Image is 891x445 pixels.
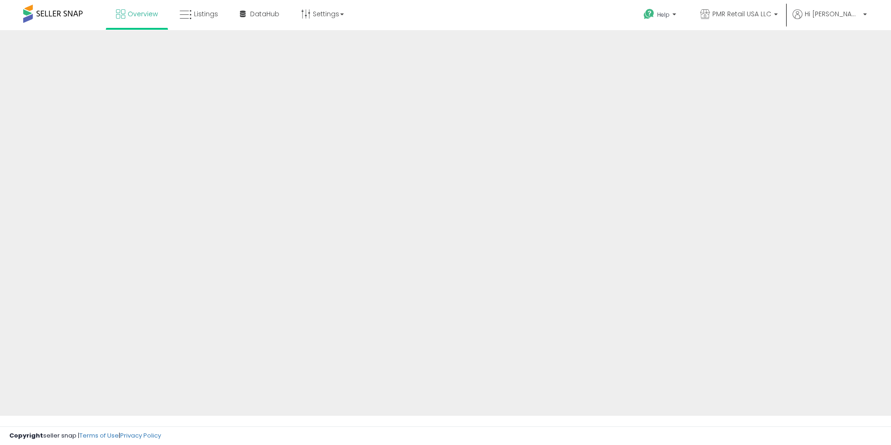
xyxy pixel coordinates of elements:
a: Hi [PERSON_NAME] [793,9,867,30]
span: Hi [PERSON_NAME] [805,9,860,19]
a: Help [636,1,685,30]
span: Listings [194,9,218,19]
i: Get Help [643,8,655,20]
span: Overview [128,9,158,19]
span: PMR Retail USA LLC [712,9,771,19]
span: DataHub [250,9,279,19]
span: Help [657,11,670,19]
